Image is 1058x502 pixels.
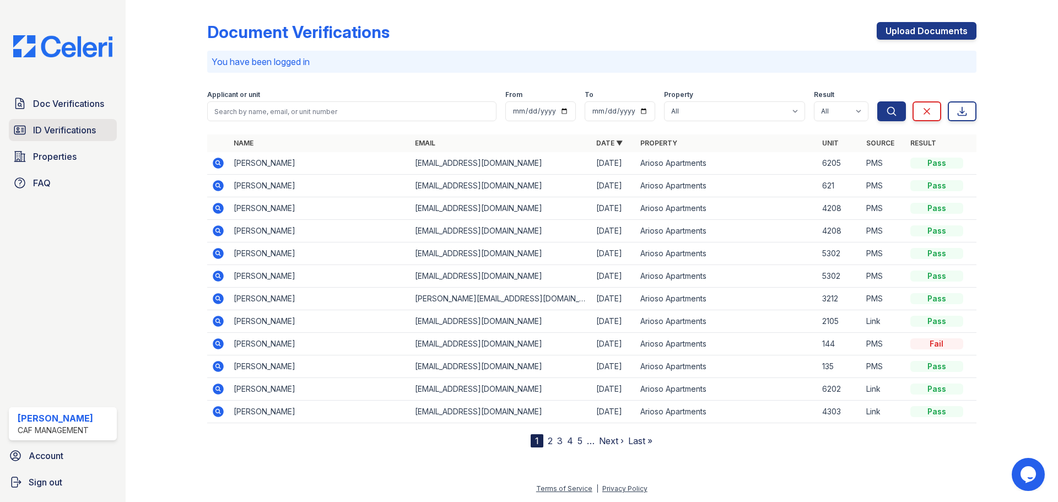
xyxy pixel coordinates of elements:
td: [EMAIL_ADDRESS][DOMAIN_NAME] [411,333,592,355]
td: [EMAIL_ADDRESS][DOMAIN_NAME] [411,265,592,288]
a: Last » [628,435,652,446]
td: [DATE] [592,265,636,288]
div: | [596,484,598,493]
td: PMS [862,220,906,242]
a: Name [234,139,253,147]
td: [PERSON_NAME][EMAIL_ADDRESS][DOMAIN_NAME] [411,288,592,310]
td: 135 [818,355,862,378]
a: Doc Verifications [9,93,117,115]
div: Pass [910,180,963,191]
div: [PERSON_NAME] [18,412,93,425]
td: 621 [818,175,862,197]
a: Date ▼ [596,139,623,147]
td: PMS [862,152,906,175]
p: You have been logged in [212,55,972,68]
td: 144 [818,333,862,355]
td: [EMAIL_ADDRESS][DOMAIN_NAME] [411,310,592,333]
td: Arioso Apartments [636,378,817,401]
td: 3212 [818,288,862,310]
td: 6205 [818,152,862,175]
div: Pass [910,293,963,304]
td: [PERSON_NAME] [229,197,411,220]
a: Result [910,139,936,147]
div: Pass [910,406,963,417]
td: [DATE] [592,197,636,220]
td: [PERSON_NAME] [229,175,411,197]
td: PMS [862,355,906,378]
a: Account [4,445,121,467]
span: ID Verifications [33,123,96,137]
div: CAF Management [18,425,93,436]
td: [DATE] [592,220,636,242]
a: 5 [577,435,582,446]
div: Pass [910,248,963,259]
div: Pass [910,225,963,236]
td: [DATE] [592,288,636,310]
input: Search by name, email, or unit number [207,101,496,121]
td: [EMAIL_ADDRESS][DOMAIN_NAME] [411,378,592,401]
td: [PERSON_NAME] [229,310,411,333]
td: Arioso Apartments [636,175,817,197]
td: [PERSON_NAME] [229,355,411,378]
td: 4208 [818,220,862,242]
a: Properties [9,145,117,168]
td: 5302 [818,265,862,288]
a: Email [415,139,435,147]
td: [PERSON_NAME] [229,288,411,310]
div: Fail [910,338,963,349]
a: Upload Documents [877,22,976,40]
td: [DATE] [592,242,636,265]
span: Properties [33,150,77,163]
td: [PERSON_NAME] [229,401,411,423]
td: 4303 [818,401,862,423]
td: [PERSON_NAME] [229,152,411,175]
td: [PERSON_NAME] [229,265,411,288]
td: Arioso Apartments [636,333,817,355]
td: [DATE] [592,378,636,401]
td: PMS [862,265,906,288]
a: Property [640,139,677,147]
td: [EMAIL_ADDRESS][DOMAIN_NAME] [411,152,592,175]
a: ID Verifications [9,119,117,141]
div: Pass [910,203,963,214]
div: Pass [910,158,963,169]
td: [EMAIL_ADDRESS][DOMAIN_NAME] [411,197,592,220]
td: PMS [862,242,906,265]
td: PMS [862,333,906,355]
label: From [505,90,522,99]
td: [PERSON_NAME] [229,333,411,355]
a: 3 [557,435,563,446]
td: 6202 [818,378,862,401]
td: Arioso Apartments [636,197,817,220]
a: Sign out [4,471,121,493]
span: … [587,434,595,447]
a: 2 [548,435,553,446]
td: Arioso Apartments [636,355,817,378]
td: 2105 [818,310,862,333]
a: Next › [599,435,624,446]
td: [DATE] [592,152,636,175]
td: [DATE] [592,175,636,197]
td: [EMAIL_ADDRESS][DOMAIN_NAME] [411,220,592,242]
td: [EMAIL_ADDRESS][DOMAIN_NAME] [411,175,592,197]
a: Terms of Service [536,484,592,493]
td: [PERSON_NAME] [229,378,411,401]
a: 4 [567,435,573,446]
a: FAQ [9,172,117,194]
td: 4208 [818,197,862,220]
div: Pass [910,316,963,327]
label: Property [664,90,693,99]
td: [DATE] [592,401,636,423]
td: [DATE] [592,310,636,333]
td: PMS [862,175,906,197]
td: [EMAIL_ADDRESS][DOMAIN_NAME] [411,401,592,423]
div: Pass [910,384,963,395]
img: CE_Logo_Blue-a8612792a0a2168367f1c8372b55b34899dd931a85d93a1a3d3e32e68fde9ad4.png [4,35,121,57]
td: PMS [862,197,906,220]
div: Pass [910,361,963,372]
td: [DATE] [592,355,636,378]
td: PMS [862,288,906,310]
td: Arioso Apartments [636,265,817,288]
a: Privacy Policy [602,484,647,493]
